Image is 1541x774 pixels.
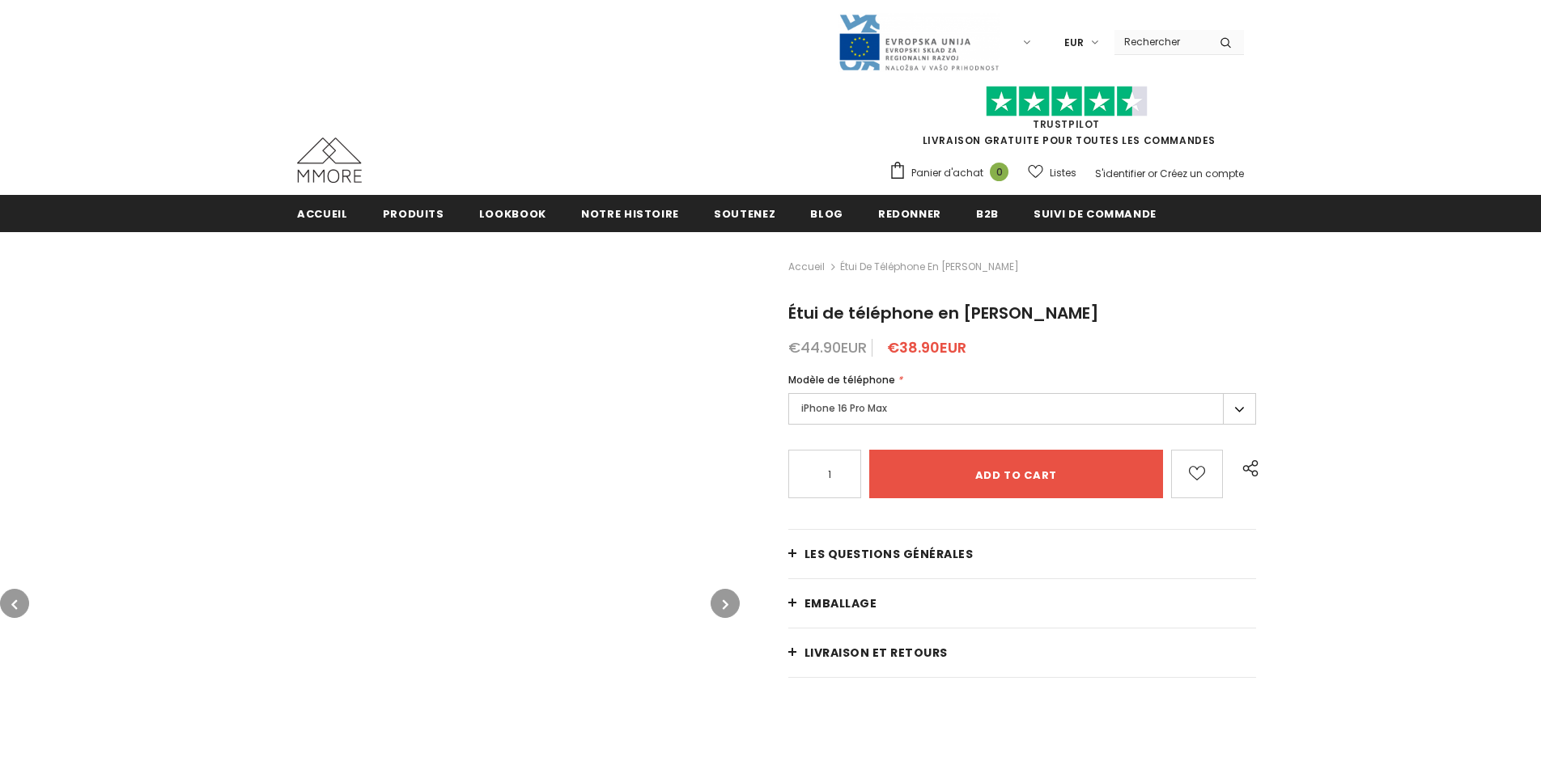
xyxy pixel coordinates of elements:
a: Produits [383,195,444,231]
span: soutenez [714,206,775,222]
span: Panier d'achat [911,165,983,181]
a: Livraison et retours [788,628,1256,677]
a: Listes [1028,159,1076,187]
span: EMBALLAGE [804,595,877,611]
input: Add to cart [869,450,1163,498]
a: Accueil [788,257,825,277]
span: Produits [383,206,444,222]
span: Suivi de commande [1034,206,1157,222]
span: Les questions générales [804,546,974,562]
img: Faites confiance aux étoiles pilotes [986,86,1148,117]
span: EUR [1064,35,1084,51]
span: 0 [990,163,1008,181]
a: Redonner [878,195,941,231]
a: S'identifier [1095,167,1145,180]
a: Suivi de commande [1034,195,1157,231]
a: Les questions générales [788,530,1256,578]
span: Redonner [878,206,941,222]
a: Panier d'achat 0 [889,161,1017,185]
span: Listes [1050,165,1076,181]
a: Notre histoire [581,195,679,231]
span: LIVRAISON GRATUITE POUR TOUTES LES COMMANDES [889,93,1244,147]
a: B2B [976,195,999,231]
span: Étui de téléphone en [PERSON_NAME] [788,302,1099,324]
span: Accueil [297,206,348,222]
span: Étui de téléphone en [PERSON_NAME] [840,257,1019,277]
img: Cas MMORE [297,137,362,183]
a: Accueil [297,195,348,231]
a: Javni Razpis [838,35,1000,49]
img: Javni Razpis [838,13,1000,72]
span: €44.90EUR [788,337,867,357]
a: Lookbook [479,195,546,231]
span: B2B [976,206,999,222]
span: Livraison et retours [804,645,948,661]
label: iPhone 16 Pro Max [788,393,1256,425]
span: Lookbook [479,206,546,222]
a: TrustPilot [1033,117,1100,131]
input: Search Site [1114,30,1208,53]
span: Blog [810,206,843,222]
span: Modèle de téléphone [788,373,895,387]
span: €38.90EUR [887,337,966,357]
span: or [1148,167,1157,180]
span: Notre histoire [581,206,679,222]
a: Créez un compte [1160,167,1244,180]
a: soutenez [714,195,775,231]
a: EMBALLAGE [788,579,1256,628]
a: Blog [810,195,843,231]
